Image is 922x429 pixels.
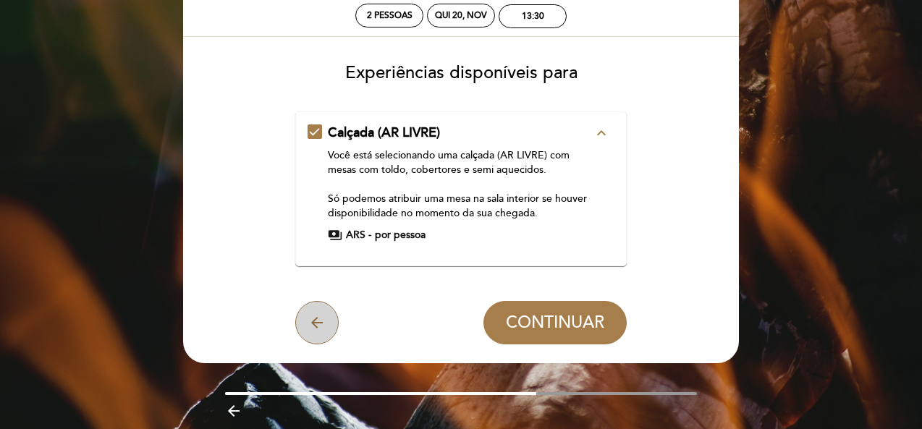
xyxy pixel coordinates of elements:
[295,301,339,344] button: arrow_back
[588,124,614,143] button: expand_less
[328,148,593,221] div: Você está selecionando uma calçada (AR LIVRE) com mesas com toldo, cobertores e semi aquecidos. S...
[522,11,544,22] div: 13:30
[225,402,242,420] i: arrow_backward
[328,124,440,140] span: Calçada (AR LIVRE)
[308,314,326,331] i: arrow_back
[308,124,615,242] md-checkbox: Calçada (AR LIVRE) expand_less Você está selecionando uma calçada (AR LIVRE) com mesas com toldo,...
[367,10,413,21] span: 2 pessoas
[506,313,604,333] span: CONTINUAR
[435,10,487,21] div: Qui 20, nov
[483,301,627,344] button: CONTINUAR
[328,228,342,242] span: payments
[375,228,426,242] span: por pessoa
[593,124,610,142] i: expand_less
[345,62,578,83] span: Experiências disponíveis para
[346,228,371,242] span: ARS -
